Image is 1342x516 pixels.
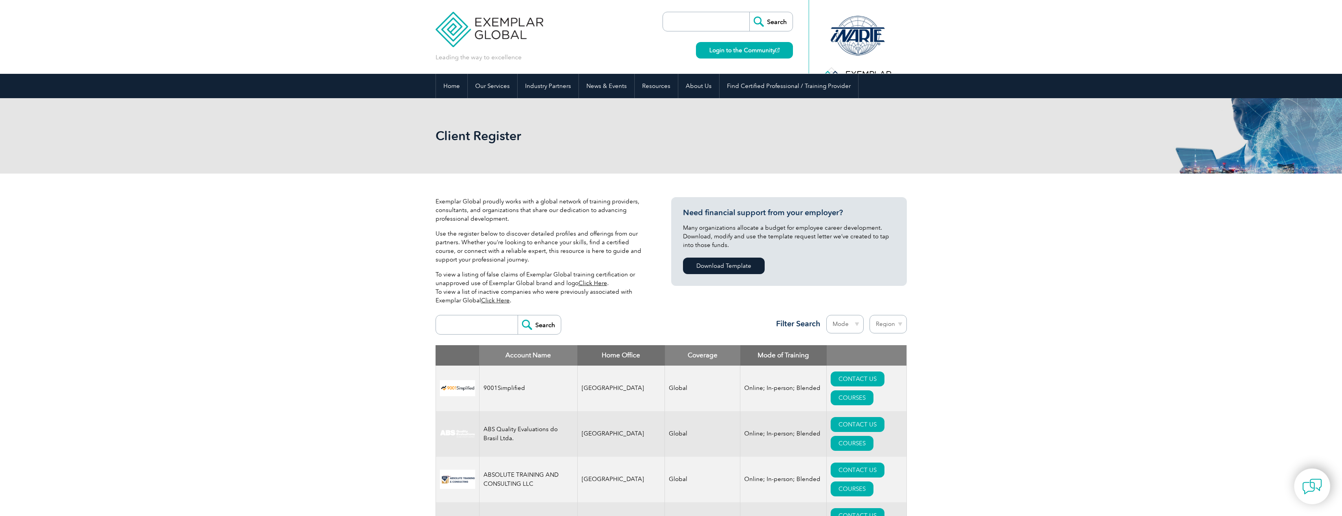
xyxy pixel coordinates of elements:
td: Online; In-person; Blended [740,366,827,411]
td: Global [665,366,740,411]
a: Home [436,74,467,98]
a: CONTACT US [831,371,884,386]
td: ABS Quality Evaluations do Brasil Ltda. [479,411,577,457]
a: CONTACT US [831,417,884,432]
a: COURSES [831,390,873,405]
th: Account Name: activate to sort column descending [479,345,577,366]
td: Global [665,457,740,502]
a: Industry Partners [518,74,579,98]
p: Many organizations allocate a budget for employee career development. Download, modify and use th... [683,223,895,249]
a: COURSES [831,481,873,496]
a: Click Here [579,280,607,287]
p: Exemplar Global proudly works with a global network of training providers, consultants, and organ... [436,197,648,223]
h3: Need financial support from your employer? [683,208,895,218]
th: Mode of Training: activate to sort column ascending [740,345,827,366]
a: Find Certified Professional / Training Provider [720,74,858,98]
td: Online; In-person; Blended [740,411,827,457]
a: Click Here [481,297,510,304]
a: Download Template [683,258,765,274]
p: Use the register below to discover detailed profiles and offerings from our partners. Whether you... [436,229,648,264]
td: [GEOGRAPHIC_DATA] [577,411,665,457]
a: CONTACT US [831,463,884,478]
td: ABSOLUTE TRAINING AND CONSULTING LLC [479,457,577,502]
img: 16e092f6-eadd-ed11-a7c6-00224814fd52-logo.png [440,470,475,489]
a: Login to the Community [696,42,793,59]
a: COURSES [831,436,873,451]
h2: Client Register [436,130,765,142]
th: : activate to sort column ascending [827,345,906,366]
img: contact-chat.png [1302,477,1322,496]
input: Search [518,315,561,334]
a: News & Events [579,74,634,98]
a: Our Services [468,74,517,98]
img: c92924ac-d9bc-ea11-a814-000d3a79823d-logo.jpg [440,430,475,438]
th: Coverage: activate to sort column ascending [665,345,740,366]
a: Resources [635,74,678,98]
p: Leading the way to excellence [436,53,522,62]
h3: Filter Search [771,319,820,329]
td: Online; In-person; Blended [740,457,827,502]
td: Global [665,411,740,457]
th: Home Office: activate to sort column ascending [577,345,665,366]
img: open_square.png [775,48,780,52]
td: 9001Simplified [479,366,577,411]
td: [GEOGRAPHIC_DATA] [577,366,665,411]
img: 37c9c059-616f-eb11-a812-002248153038-logo.png [440,380,475,396]
td: [GEOGRAPHIC_DATA] [577,457,665,502]
a: About Us [678,74,719,98]
input: Search [749,12,793,31]
p: To view a listing of false claims of Exemplar Global training certification or unapproved use of ... [436,270,648,305]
